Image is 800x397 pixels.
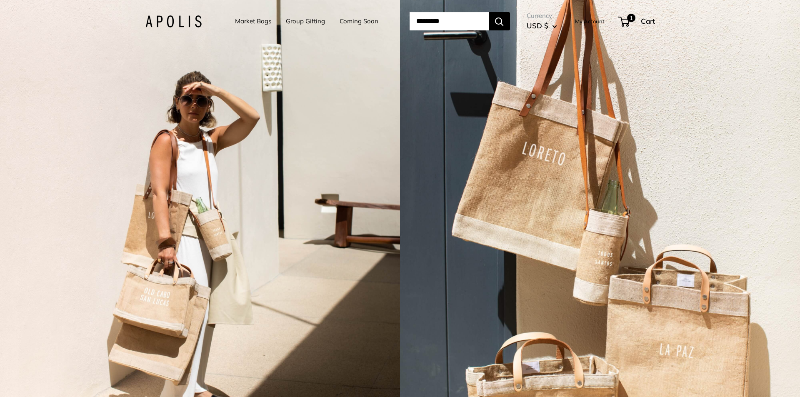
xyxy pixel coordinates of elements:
a: My Account [575,16,605,26]
a: Market Bags [235,15,271,27]
button: USD $ [527,19,557,32]
input: Search... [410,12,489,30]
span: Cart [641,17,655,25]
a: Group Gifting [286,15,325,27]
a: 1 Cart [619,15,655,28]
button: Search [489,12,510,30]
img: Apolis [145,15,202,27]
span: 1 [627,14,635,22]
span: USD $ [527,21,548,30]
span: Currency [527,10,557,22]
a: Coming Soon [340,15,378,27]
